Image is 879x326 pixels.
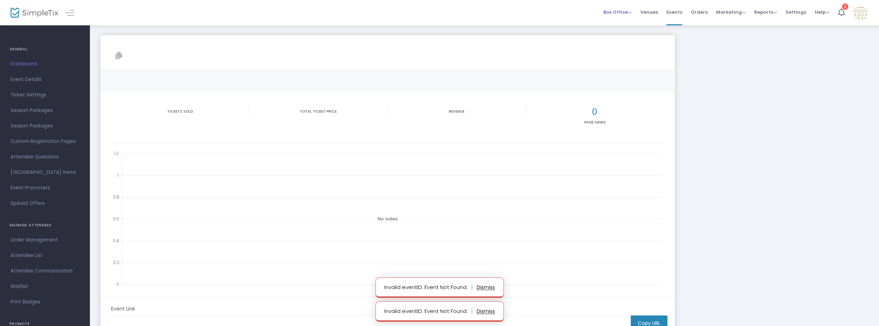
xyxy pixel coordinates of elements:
p: Page Views [527,120,663,125]
span: [GEOGRAPHIC_DATA] Items [11,168,79,177]
button: dismiss [477,282,495,293]
div: No sales [111,149,664,289]
span: Reports [754,9,777,15]
span: Ticket Settings [11,90,79,100]
h4: MANAGE ATTENDEES [10,218,80,232]
p: Invalid eventID. Event Not Found. [384,306,472,317]
span: Help [815,9,830,15]
m-panel-subtitle: Event Link [111,305,135,313]
span: Special Offers [11,199,79,208]
p: Revenue [389,109,524,114]
span: Settings [786,3,806,21]
div: 1 [842,4,848,10]
h4: GENERAL [10,42,80,56]
span: Marketing [716,9,746,15]
span: Event Details [11,75,79,84]
p: Total Ticket Price [251,109,386,114]
span: Orders [691,3,708,21]
span: Season Packages [11,121,79,131]
span: Dashboard [11,59,79,69]
span: Venues [640,3,658,21]
span: Waitlist [11,282,79,291]
span: Attendee List [11,251,79,260]
span: Attendee Communication [11,267,79,276]
span: Events [666,3,682,21]
p: Tickets sold [112,109,248,114]
button: dismiss [477,306,495,317]
h2: 0 [527,106,663,117]
p: Invalid eventID. Event Not Found. [384,282,472,293]
span: Season Packages [11,106,79,115]
span: Print Badges [11,297,79,307]
span: Custom Registration Pages [11,137,79,146]
span: Event Promoters [11,183,79,193]
span: Attendee Questions [11,152,79,162]
span: Box Office [603,9,632,15]
span: Order Management [11,236,79,245]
